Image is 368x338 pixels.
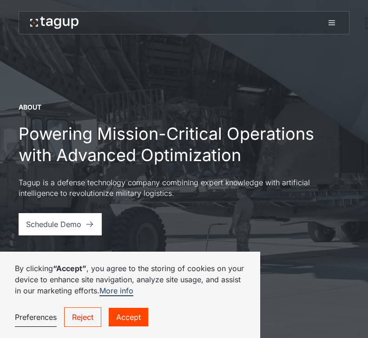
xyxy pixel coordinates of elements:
a: Accept [109,308,148,326]
a: More info [99,286,133,296]
strong: “Accept” [53,264,86,273]
div: Schedule Demo [26,219,81,230]
a: Preferences [15,308,57,327]
h1: Powering Mission-Critical Operations with Advanced Optimization [19,123,349,167]
a: Reject [64,307,101,327]
div: About [19,103,41,112]
p: Tagup is a defense technology company combining expert knowledge with artificial intelligence to ... [19,177,349,198]
a: Schedule Demo [19,213,102,235]
p: By clicking , you agree to the storing of cookies on your device to enhance site navigation, anal... [15,263,245,296]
